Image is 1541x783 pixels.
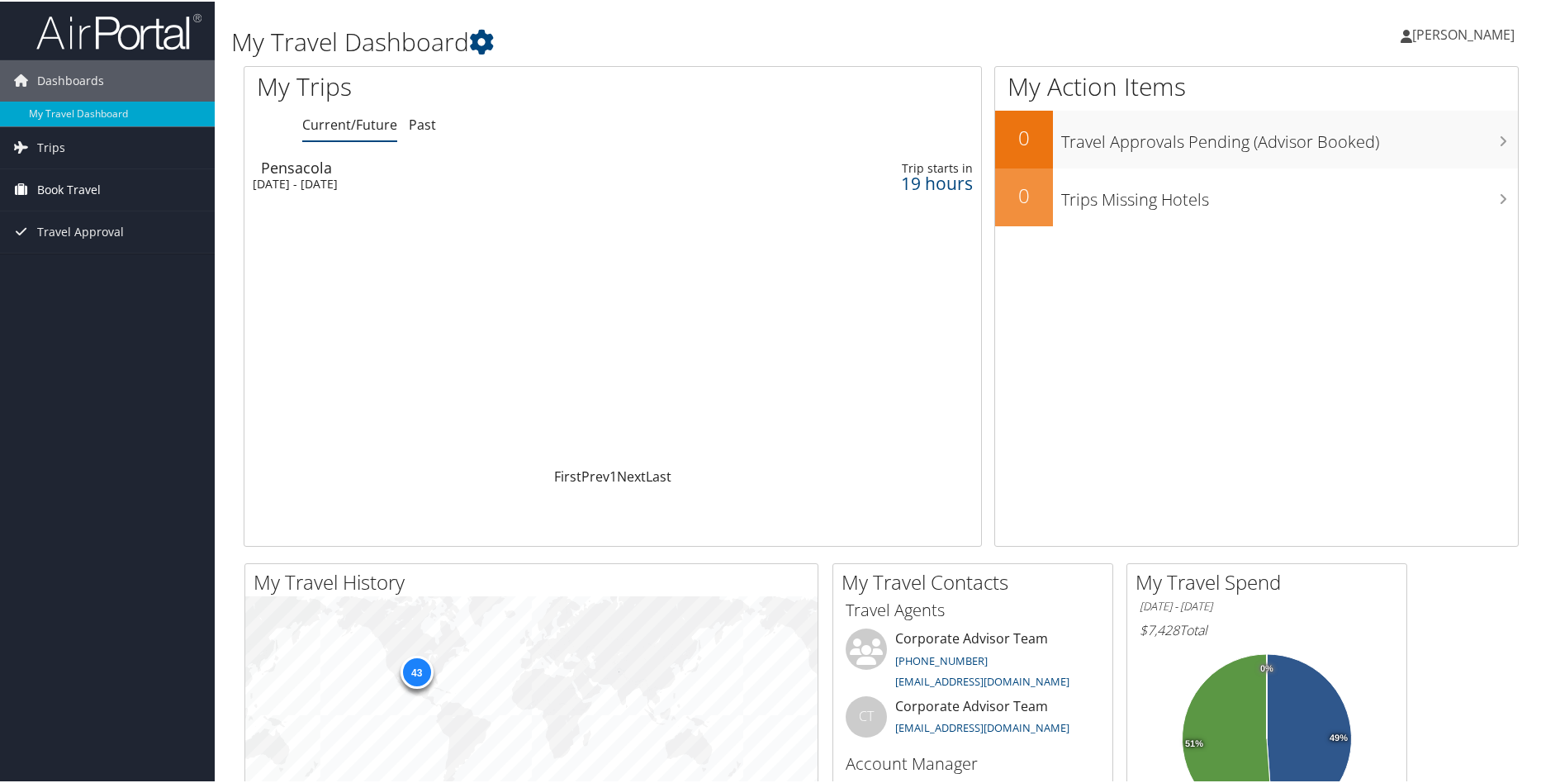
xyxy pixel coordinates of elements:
a: [EMAIL_ADDRESS][DOMAIN_NAME] [895,672,1069,687]
h6: [DATE] - [DATE] [1140,597,1394,613]
div: 19 hours [796,174,973,189]
a: 1 [609,466,617,484]
span: $7,428 [1140,619,1179,638]
h3: Travel Approvals Pending (Advisor Booked) [1061,121,1518,152]
h2: My Travel Contacts [842,567,1112,595]
span: Trips [37,126,65,167]
h2: 0 [995,122,1053,150]
a: Prev [581,466,609,484]
span: Dashboards [37,59,104,100]
h3: Trips Missing Hotels [1061,178,1518,210]
img: airportal-logo.png [36,11,202,50]
a: 0Trips Missing Hotels [995,167,1518,225]
div: Pensacola [261,159,704,173]
h1: My Action Items [995,68,1518,102]
div: Trip starts in [796,159,973,174]
span: Travel Approval [37,210,124,251]
a: First [554,466,581,484]
a: [PHONE_NUMBER] [895,652,988,667]
h3: Account Manager [846,751,1100,774]
tspan: 0% [1260,662,1273,672]
h1: My Trips [257,68,662,102]
a: Next [617,466,646,484]
h2: My Travel History [254,567,818,595]
a: Current/Future [302,114,397,132]
a: [PERSON_NAME] [1401,8,1531,58]
span: Book Travel [37,168,101,209]
a: Last [646,466,671,484]
h3: Travel Agents [846,597,1100,620]
li: Corporate Advisor Team [837,695,1108,748]
a: 0Travel Approvals Pending (Advisor Booked) [995,109,1518,167]
h2: 0 [995,180,1053,208]
span: [PERSON_NAME] [1412,24,1515,42]
div: [DATE] - [DATE] [253,175,695,190]
div: 43 [400,654,433,687]
div: CT [846,695,887,736]
li: Corporate Advisor Team [837,627,1108,695]
a: [EMAIL_ADDRESS][DOMAIN_NAME] [895,719,1069,733]
h6: Total [1140,619,1394,638]
tspan: 49% [1330,732,1348,742]
h2: My Travel Spend [1136,567,1406,595]
h1: My Travel Dashboard [231,23,1098,58]
tspan: 51% [1185,738,1203,747]
a: Past [409,114,436,132]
